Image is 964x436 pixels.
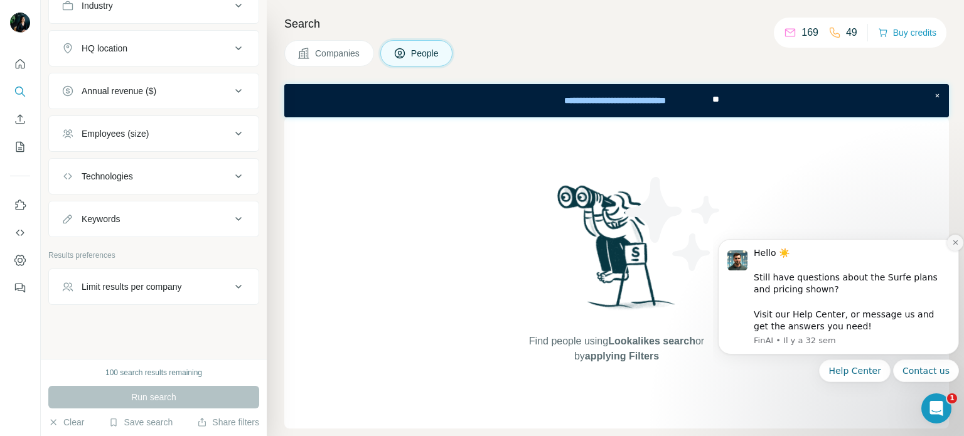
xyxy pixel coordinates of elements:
[411,47,440,60] span: People
[82,213,120,225] div: Keywords
[49,33,259,63] button: HQ location
[10,249,30,272] button: Dashboard
[801,25,818,40] p: 169
[617,167,730,280] img: Surfe Illustration - Stars
[197,416,259,428] button: Share filters
[516,334,717,364] span: Find people using or by
[49,76,259,106] button: Annual revenue ($)
[10,194,30,216] button: Use Surfe on LinkedIn
[284,84,949,117] iframe: Banner
[48,250,259,261] p: Results preferences
[585,351,659,361] span: applying Filters
[10,108,30,130] button: Enrich CSV
[82,170,133,183] div: Technologies
[10,277,30,299] button: Feedback
[10,13,30,33] img: Avatar
[105,367,202,378] div: 100 search results remaining
[49,272,259,302] button: Limit results per company
[10,80,30,103] button: Search
[552,182,682,322] img: Surfe Illustration - Woman searching with binoculars
[109,416,173,428] button: Save search
[49,119,259,149] button: Employees (size)
[713,223,964,430] iframe: Intercom notifications message
[315,47,361,60] span: Companies
[49,161,259,191] button: Technologies
[947,393,957,403] span: 1
[284,15,949,33] h4: Search
[878,24,936,41] button: Buy credits
[10,53,30,75] button: Quick start
[921,393,951,423] iframe: Intercom live chat
[82,280,182,293] div: Limit results per company
[846,25,857,40] p: 49
[48,416,84,428] button: Clear
[10,221,30,244] button: Use Surfe API
[608,336,695,346] span: Lookalikes search
[82,42,127,55] div: HQ location
[10,136,30,158] button: My lists
[82,127,149,140] div: Employees (size)
[82,85,156,97] div: Annual revenue ($)
[49,204,259,234] button: Keywords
